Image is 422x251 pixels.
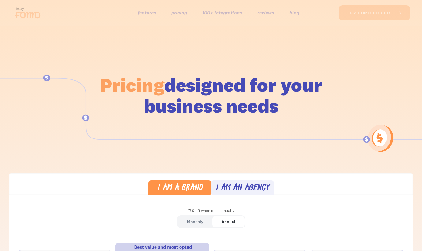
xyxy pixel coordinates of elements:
[157,184,203,193] div: I am a brand
[222,217,235,226] div: Annual
[171,8,187,17] a: pricing
[289,8,299,17] a: blog
[398,10,402,16] span: 
[100,73,164,97] span: Pricing
[138,8,156,17] a: features
[187,217,203,226] div: Monthly
[339,5,410,20] a: try fomo for free
[202,8,242,17] a: 100+ integrations
[9,206,414,215] div: 17% off when paid annually
[257,8,274,17] a: reviews
[215,184,269,193] div: I am an agency
[100,75,323,116] h1: designed for your business needs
